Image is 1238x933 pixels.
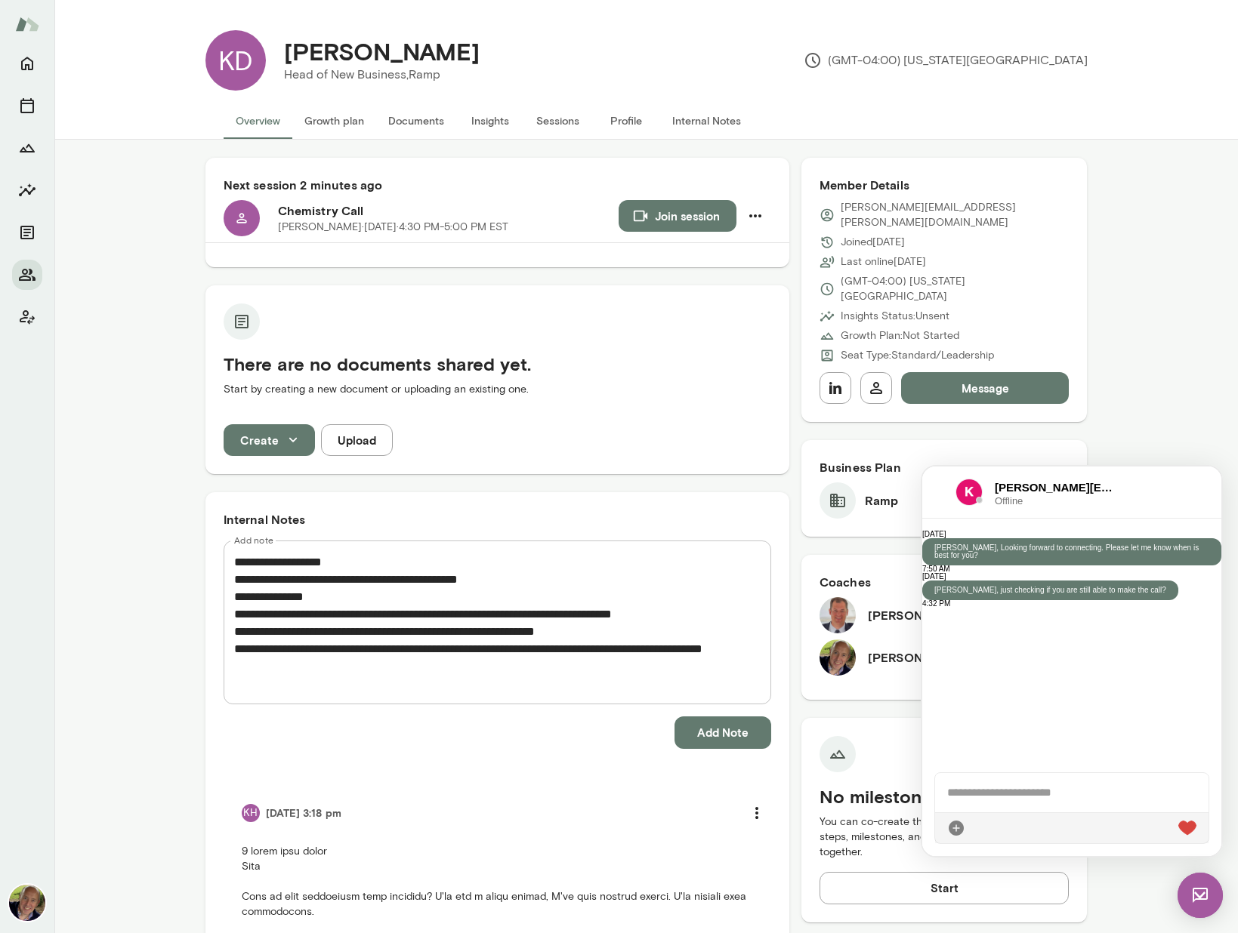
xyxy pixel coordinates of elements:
button: Home [12,48,42,79]
button: Join session [619,200,736,232]
h6: [PERSON_NAME][EMAIL_ADDRESS][PERSON_NAME][DOMAIN_NAME] [73,13,199,29]
p: Last online [DATE] [841,254,926,269]
p: [PERSON_NAME] · [DATE] · 4:30 PM-5:00 PM EST [278,220,508,235]
img: Jonathan Mars [820,597,856,633]
h6: Coaches [820,573,1070,591]
label: Add note [234,534,273,547]
img: David McPherson [9,885,45,921]
div: Live Reaction [256,353,274,371]
p: Seat Type: Standard/Leadership [841,348,994,363]
h6: [PERSON_NAME] [868,648,970,667]
h5: No milestones in the works [820,784,1070,808]
h6: [DATE] 3:18 pm [266,805,341,821]
h6: Chemistry Call [278,202,619,220]
p: Start by creating a new document or uploading an existing one. [224,382,771,397]
img: Mento [15,10,39,38]
button: Sessions [524,103,592,139]
h6: Ramp [865,491,899,510]
button: Growth Plan [12,133,42,163]
img: heart [256,354,274,369]
button: Insights [12,175,42,205]
button: Overview [224,103,292,139]
button: Upload [321,424,393,456]
img: data:image/png;base64,iVBORw0KGgoAAAANSUhEUgAAAMgAAADICAYAAACtWK6eAAAMa0lEQVR4Aeyda4xcZRmA39l7d9v... [33,12,60,39]
h6: Business Plan [820,458,1070,476]
p: You can co-create the growth plan by adding steps, milestones, and work through things together. [820,814,1070,860]
div: KH [242,804,260,822]
button: more [741,797,773,829]
h4: [PERSON_NAME] [284,37,480,66]
h6: Member Details [820,176,1070,194]
h6: Next session 2 minutes ago [224,176,771,194]
p: [PERSON_NAME][EMAIL_ADDRESS][PERSON_NAME][DOMAIN_NAME] [841,200,1070,230]
button: Client app [12,302,42,332]
button: Documents [12,217,42,248]
h6: [PERSON_NAME] [868,606,970,624]
div: KD [205,30,266,91]
span: Offline [73,29,199,39]
button: Documents [376,103,456,139]
p: [PERSON_NAME], Looking forward to connecting. Please let me know when is best for you? [12,78,287,93]
img: David McPherson [820,639,856,676]
button: Profile [592,103,660,139]
button: Sessions [12,91,42,121]
button: Internal Notes [660,103,753,139]
p: Insights Status: Unsent [841,309,949,324]
button: Create [224,424,315,456]
h5: There are no documents shared yet. [224,352,771,376]
button: Message [901,372,1070,404]
button: Members [12,260,42,290]
button: Start [820,872,1070,904]
h6: Internal Notes [224,510,771,528]
p: Joined [DATE] [841,235,905,250]
button: Insights [456,103,524,139]
div: Attach [25,353,43,371]
p: Growth Plan: Not Started [841,328,959,343]
button: Growth plan [292,103,376,139]
p: (GMT-04:00) [US_STATE][GEOGRAPHIC_DATA] [804,51,1088,69]
p: (GMT-04:00) [US_STATE][GEOGRAPHIC_DATA] [841,274,1070,304]
button: Add Note [675,716,771,748]
p: [PERSON_NAME], just checking if you are still able to make the call? [12,120,244,128]
p: Head of New Business, Ramp [284,66,480,84]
